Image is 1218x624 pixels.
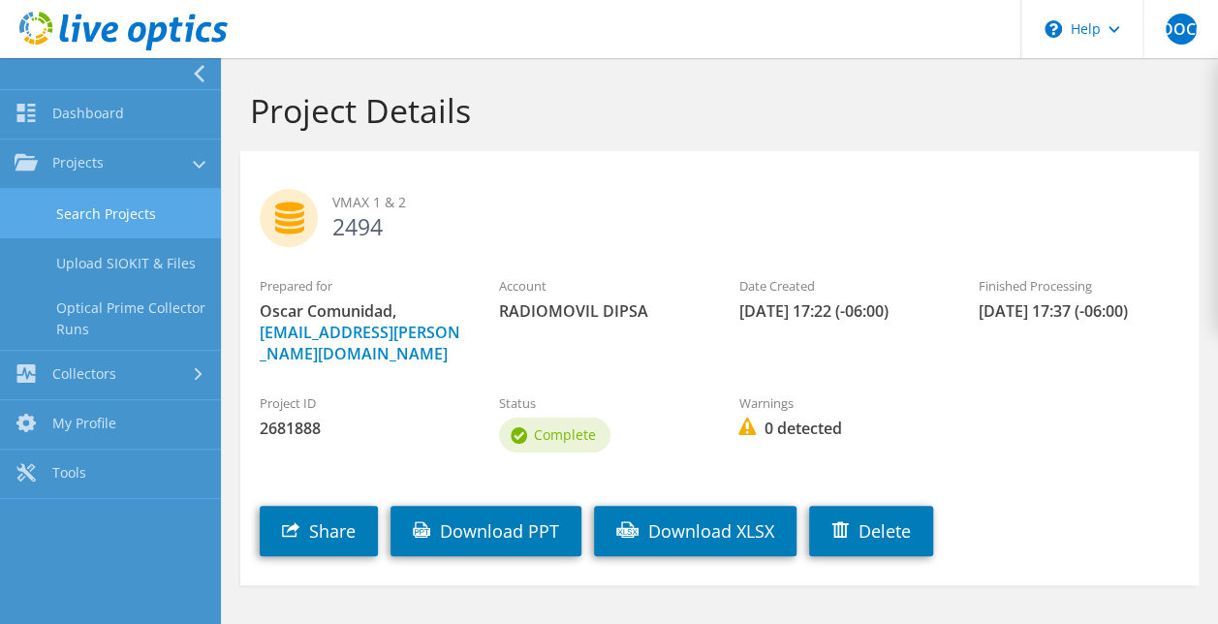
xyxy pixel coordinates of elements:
span: [DATE] 17:37 (-06:00) [979,300,1179,322]
span: Complete [534,425,596,444]
a: Download PPT [390,506,581,556]
span: 0 detected [738,418,939,439]
label: Project ID [260,393,460,413]
span: Oscar Comunidad, [260,300,460,364]
label: Account [499,276,700,296]
label: Status [499,393,700,413]
svg: \n [1045,20,1062,38]
h1: Project Details [250,90,1179,131]
label: Finished Processing [979,276,1179,296]
span: OOC( [1166,14,1197,45]
h2: 2494 [260,189,1179,237]
span: VMAX 1 & 2 [332,192,1179,213]
a: Download XLSX [594,506,796,556]
span: [DATE] 17:22 (-06:00) [738,300,939,322]
label: Prepared for [260,276,460,296]
label: Date Created [738,276,939,296]
a: Share [260,506,378,556]
a: [EMAIL_ADDRESS][PERSON_NAME][DOMAIN_NAME] [260,322,460,364]
label: Warnings [738,393,939,413]
span: RADIOMOVIL DIPSA [499,300,700,322]
a: Delete [809,506,933,556]
span: 2681888 [260,418,460,439]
